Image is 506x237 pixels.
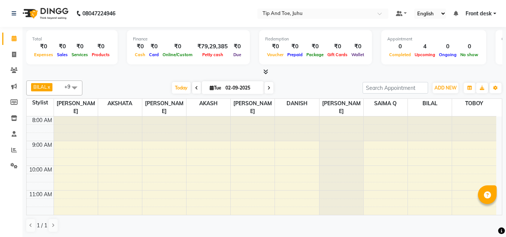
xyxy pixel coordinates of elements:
[387,42,413,51] div: 0
[304,52,325,57] span: Package
[325,52,349,57] span: Gift Cards
[98,99,142,108] span: AKSHATA
[133,36,244,42] div: Finance
[349,52,366,57] span: Wallet
[408,99,452,108] span: BILAL
[231,99,275,116] span: [PERSON_NAME]
[223,82,261,94] input: 2025-09-02
[265,52,285,57] span: Voucher
[413,42,437,51] div: 4
[319,99,363,116] span: [PERSON_NAME]
[28,166,54,174] div: 10:00 AM
[32,52,55,57] span: Expenses
[349,42,366,51] div: ₹0
[200,52,225,57] span: Petty cash
[364,99,407,108] span: SAIMA Q
[452,99,496,108] span: TOBOY
[433,83,458,93] button: ADD NEW
[325,42,349,51] div: ₹0
[285,52,304,57] span: Prepaid
[434,85,457,91] span: ADD NEW
[55,52,70,57] span: Sales
[387,36,480,42] div: Appointment
[70,42,90,51] div: ₹0
[37,222,47,230] span: 1 / 1
[275,99,319,108] span: DANISH
[31,116,54,124] div: 8:00 AM
[133,42,147,51] div: ₹0
[54,99,98,116] span: [PERSON_NAME]
[147,42,161,51] div: ₹0
[231,42,244,51] div: ₹0
[458,52,480,57] span: No show
[32,36,112,42] div: Total
[47,84,50,90] a: x
[458,42,480,51] div: 0
[363,82,428,94] input: Search Appointment
[265,42,285,51] div: ₹0
[194,42,231,51] div: ₹79,29,385
[387,52,413,57] span: Completed
[33,84,47,90] span: BILAL
[32,42,55,51] div: ₹0
[64,83,76,89] span: +9
[31,141,54,149] div: 9:00 AM
[28,191,54,198] div: 11:00 AM
[161,52,194,57] span: Online/Custom
[413,52,437,57] span: Upcoming
[437,42,458,51] div: 0
[55,42,70,51] div: ₹0
[19,3,70,24] img: logo
[27,99,54,107] div: Stylist
[231,52,243,57] span: Due
[437,52,458,57] span: Ongoing
[82,3,115,24] b: 08047224946
[265,36,366,42] div: Redemption
[475,207,499,230] iframe: chat widget
[90,52,112,57] span: Products
[285,42,304,51] div: ₹0
[70,52,90,57] span: Services
[304,42,325,51] div: ₹0
[466,10,492,18] span: Front desk
[142,99,186,116] span: [PERSON_NAME]
[147,52,161,57] span: Card
[133,52,147,57] span: Cash
[161,42,194,51] div: ₹0
[208,85,223,91] span: Tue
[90,42,112,51] div: ₹0
[187,99,230,108] span: AKASH
[172,82,191,94] span: Today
